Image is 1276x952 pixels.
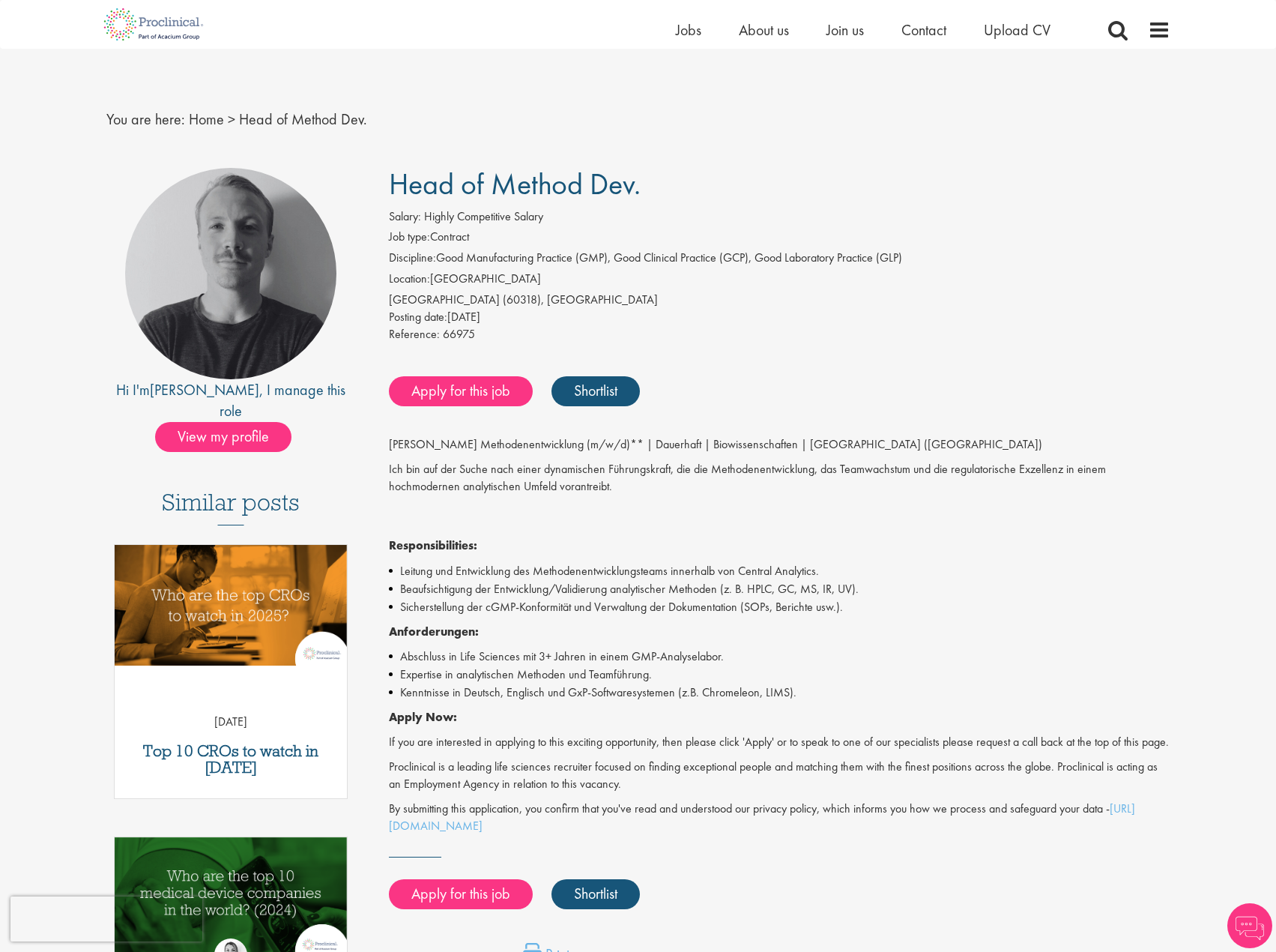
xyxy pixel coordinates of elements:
[389,759,1170,793] p: Proclinical is a leading life sciences recruiter focused on finding exceptional people and matchi...
[389,229,1170,250] li: Contract
[389,598,1170,616] li: Sicherstellung der cGMP-Konformität und Verwaltung der Dokumentation (SOPs, Berichte usw.).
[389,684,1170,702] li: Kenntnisse in Deutsch, Englisch und GxP-Softwaresystemen (z.B. Chromeleon, LIMS).
[389,208,421,226] label: Salary:
[389,271,1170,292] li: [GEOGRAPHIC_DATA]
[389,165,641,203] span: Head of Method Dev.
[389,537,477,553] strong: Responsibilities:
[826,20,864,40] a: Join us
[389,734,1170,751] p: If you are interested in applying to this exciting opportunity, then please click 'Apply' or to s...
[115,545,348,678] a: Link to a post
[115,714,348,731] p: [DATE]
[1227,903,1272,948] img: Chatbot
[389,436,1170,454] p: [PERSON_NAME] Methodenentwicklung (m/w/d)** | Dauerhaft | Biowissenschaften | [GEOGRAPHIC_DATA] (...
[122,743,340,776] a: Top 10 CROs to watch in [DATE]
[389,709,457,725] strong: Apply Now:
[389,562,1170,580] li: Leitung und Entwicklung des Methodenentwicklungsteams innerhalb von Central Analytics.
[389,580,1170,598] li: Beaufsichtigung der Entwicklung/Validierung analytischer Methoden (z. B. HPLC, GC, MS, IR, UV).
[106,379,356,422] div: Hi I'm , I manage this role
[162,489,300,525] h3: Similar posts
[389,801,1170,835] p: By submitting this application, you confirm that you've read and understood our privacy policy, w...
[984,20,1050,40] a: Upload CV
[239,109,367,129] span: Head of Method Dev.
[150,380,259,400] a: [PERSON_NAME]
[389,648,1170,666] li: Abschluss in Life Sciences mit 3+ Jahren in einem GMP-Analyselabor.
[125,168,336,379] img: imeage of recruiter Felix Zimmer
[10,897,202,942] iframe: reCAPTCHA
[551,879,640,909] a: Shortlist
[115,545,348,666] img: Top 10 CROs 2025 | Proclinical
[389,229,430,246] label: Job type:
[389,292,1170,309] div: [GEOGRAPHIC_DATA] (60318), [GEOGRAPHIC_DATA]
[389,271,430,288] label: Location:
[424,208,543,224] span: Highly Competitive Salary
[389,250,1170,271] li: Good Manufacturing Practice (GMP), Good Clinical Practice (GCP), Good Laboratory Practice (GLP)
[443,326,475,342] span: 66975
[389,461,1170,495] p: Ich bin auf der Suche nach einer dynamischen Führungskraft, die die Methodenentwicklung, das Team...
[389,250,436,267] label: Discipline:
[389,666,1170,684] li: Expertise in analytischen Methoden und Teamführung.
[389,309,447,325] span: Posting date:
[739,20,789,40] a: About us
[189,109,224,129] a: breadcrumb link
[389,326,440,343] label: Reference:
[389,624,479,639] strong: Anforderungen:
[106,109,185,129] span: You are here:
[389,436,1170,834] div: Job description
[389,879,533,909] a: Apply for this job
[228,109,235,129] span: >
[389,376,533,406] a: Apply for this job
[389,309,1170,326] div: [DATE]
[901,20,946,40] a: Contact
[155,425,306,445] a: View my profile
[155,422,291,452] span: View my profile
[676,20,701,40] a: Jobs
[389,801,1135,834] a: [URL][DOMAIN_NAME]
[551,376,640,406] a: Shortlist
